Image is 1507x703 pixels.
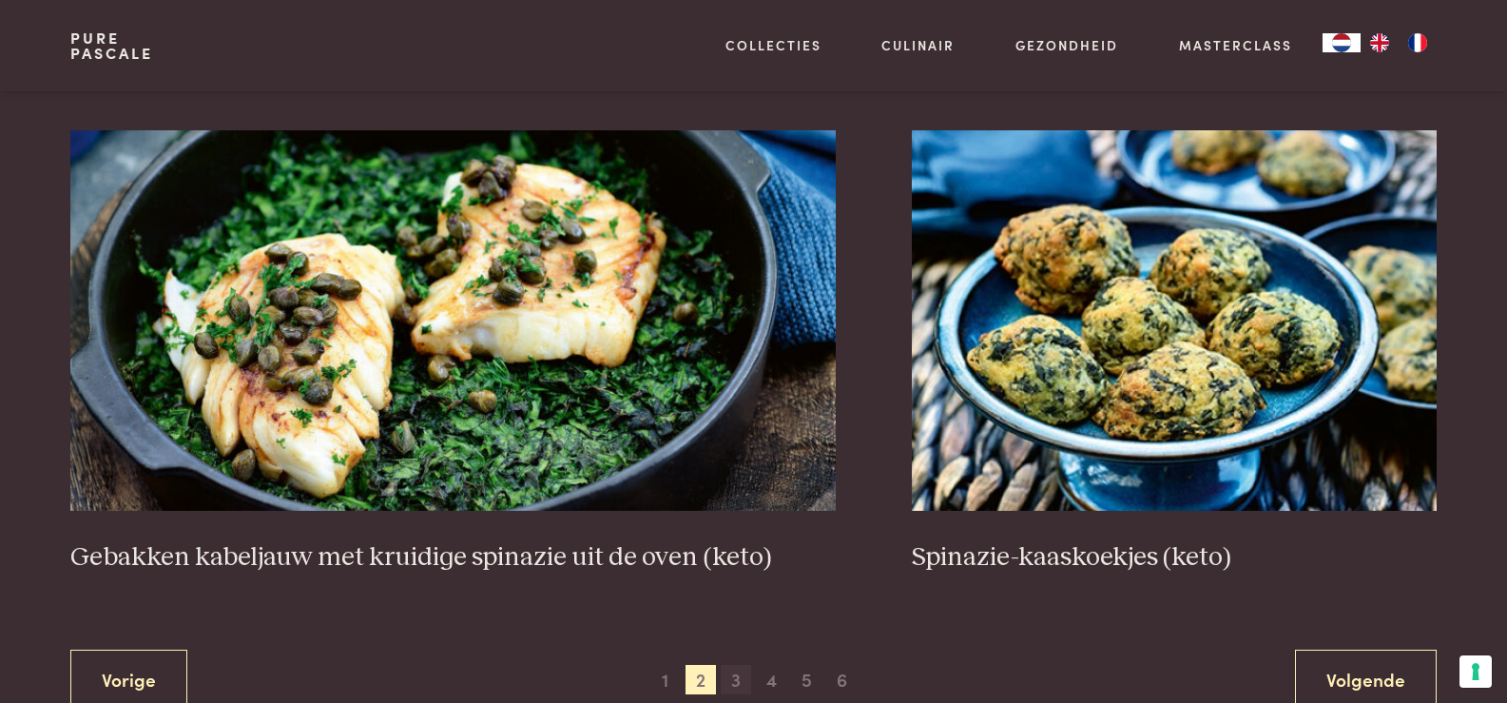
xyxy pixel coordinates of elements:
[1323,33,1361,52] div: Language
[1323,33,1361,52] a: NL
[650,665,681,695] span: 1
[881,35,955,55] a: Culinair
[1179,35,1292,55] a: Masterclass
[912,130,1437,511] img: Spinazie-kaaskoekjes (keto)
[1361,33,1437,52] ul: Language list
[70,30,153,61] a: PurePascale
[725,35,821,55] a: Collecties
[70,130,836,574] a: Gebakken kabeljauw met kruidige spinazie uit de oven (keto) Gebakken kabeljauw met kruidige spina...
[912,541,1437,575] h3: Spinazie-kaaskoekjes (keto)
[827,665,858,695] span: 6
[70,130,836,511] img: Gebakken kabeljauw met kruidige spinazie uit de oven (keto)
[1459,655,1492,688] button: Uw voorkeuren voor toestemming voor trackingtechnologieën
[686,665,716,695] span: 2
[1323,33,1437,52] aside: Language selected: Nederlands
[1015,35,1118,55] a: Gezondheid
[1361,33,1399,52] a: EN
[70,541,836,575] h3: Gebakken kabeljauw met kruidige spinazie uit de oven (keto)
[721,665,751,695] span: 3
[912,130,1437,574] a: Spinazie-kaaskoekjes (keto) Spinazie-kaaskoekjes (keto)
[756,665,786,695] span: 4
[791,665,821,695] span: 5
[1399,33,1437,52] a: FR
